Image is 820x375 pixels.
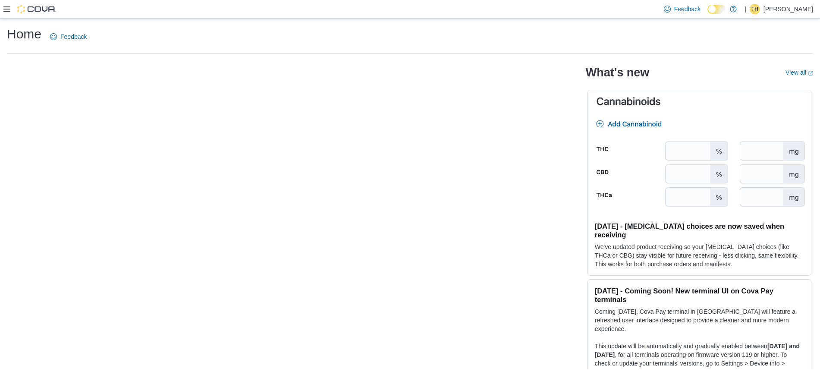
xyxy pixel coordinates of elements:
a: View allExternal link [785,69,813,76]
h3: [DATE] - Coming Soon! New terminal UI on Cova Pay terminals [595,287,804,304]
img: Cova [17,5,56,13]
p: We've updated product receiving so your [MEDICAL_DATA] choices (like THCa or CBG) stay visible fo... [595,243,804,268]
input: Dark Mode [707,5,726,14]
strong: [DATE] and [DATE] [595,343,800,358]
span: Feedback [60,32,87,41]
p: Coming [DATE], Cova Pay terminal in [GEOGRAPHIC_DATA] will feature a refreshed user interface des... [595,307,804,333]
p: [PERSON_NAME] [763,4,813,14]
p: | [745,4,746,14]
h1: Home [7,25,41,43]
span: Feedback [674,5,701,13]
h2: What's new [586,66,649,79]
svg: External link [808,71,813,76]
a: Feedback [660,0,704,18]
h3: [DATE] - [MEDICAL_DATA] choices are now saved when receiving [595,222,804,239]
a: Feedback [47,28,90,45]
span: TH [751,4,758,14]
div: Trishauna Hyatt [750,4,760,14]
